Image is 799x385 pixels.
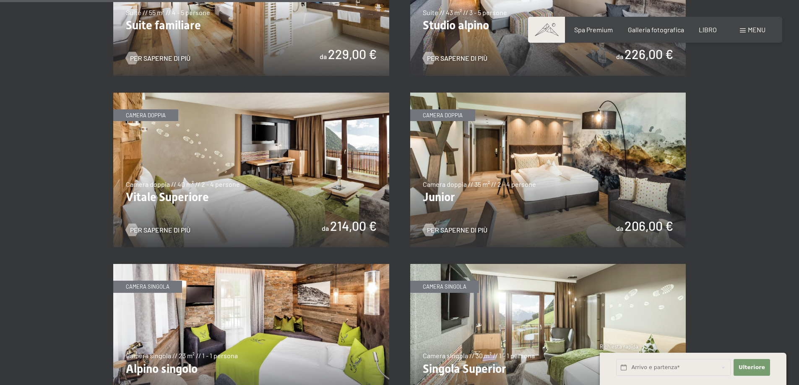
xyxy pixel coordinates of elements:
[423,54,487,63] a: Per saperne di più
[734,359,770,376] button: Ulteriore
[423,225,487,235] a: Per saperne di più
[739,364,765,370] font: Ulteriore
[600,343,638,350] font: Richiesta rapida
[126,54,190,63] a: Per saperne di più
[748,26,765,34] font: menu
[113,93,389,98] a: Vitale Superiore
[113,93,389,248] img: Vitale Superiore
[410,93,686,248] img: Junior
[574,26,613,34] a: Spa Premium
[628,26,684,34] a: Galleria fotografica
[427,54,487,62] font: Per saperne di più
[699,26,717,34] a: LIBRO
[126,225,190,235] a: Per saperne di più
[113,264,389,269] a: Alpino singolo
[427,226,487,234] font: Per saperne di più
[130,54,190,62] font: Per saperne di più
[130,226,190,234] font: Per saperne di più
[410,264,686,269] a: Singola Superior
[410,93,686,98] a: Junior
